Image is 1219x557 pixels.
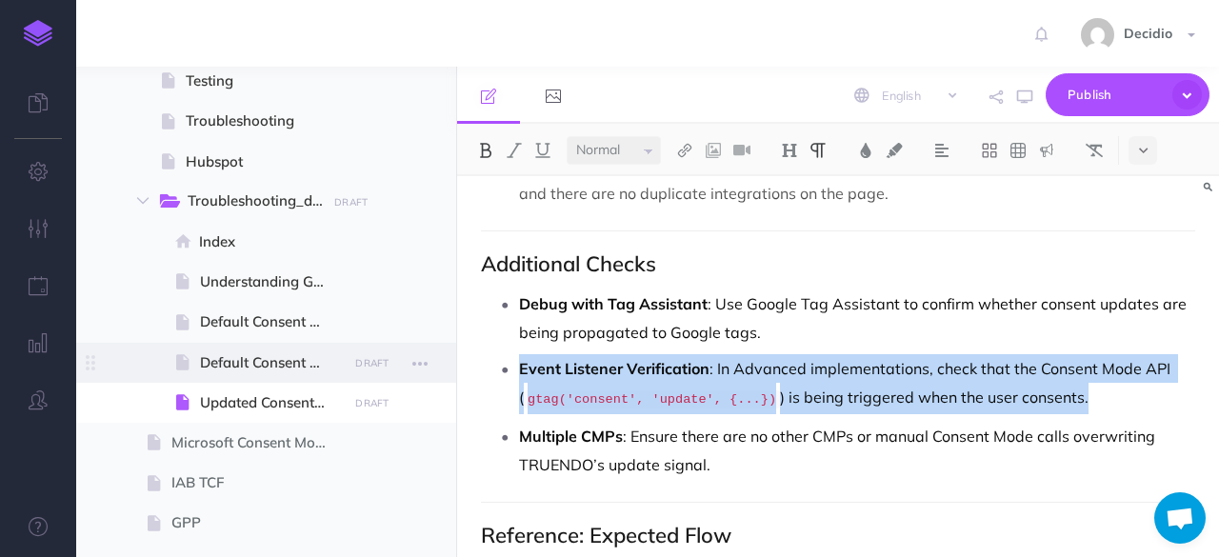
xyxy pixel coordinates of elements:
img: Add video button [733,143,750,158]
strong: Event Listener Verification [519,359,709,378]
span: Publish [1068,80,1163,109]
img: Text background color button [886,143,903,158]
span: Default Consent Signal Missing [200,310,342,333]
img: Text color button [857,143,874,158]
span: Updated Consent Signal Missing [200,391,342,414]
img: Create table button [1009,143,1027,158]
img: logo-mark.svg [24,20,52,47]
img: Underline button [534,143,551,158]
span: Default Consent Signal Incorrect [200,351,342,374]
img: 7f96377f739bcc041f1f8485b8c8cd3c.jpg [1081,18,1114,51]
span: Understanding Google Collect Requests and the gcs Parameter [200,270,342,293]
h2: Reference: Expected Flow [481,524,1195,547]
p: : Ensure there are no other CMPs or manual Consent Mode calls overwriting TRUENDO’s update signal. [519,422,1195,479]
span: GPP [171,511,342,534]
p: If Consent Mode is activated via the TRUENDO Console, confirm that it is turned on correctly and ... [519,150,1195,208]
img: Paragraph button [809,143,827,158]
p: : Use Google Tag Assistant to confirm whether consent updates are being propagated to Google tags. [519,289,1195,347]
img: Add image button [705,143,722,158]
img: Callout dropdown menu button [1038,143,1055,158]
span: Testing [186,70,342,92]
a: Open chat [1154,492,1206,544]
img: Headings dropdown button [781,143,798,158]
small: DRAFT [355,357,389,369]
small: DRAFT [355,397,389,409]
img: Link button [676,143,693,158]
code: gtag('consent', 'update', {...}) [524,390,780,408]
strong: Multiple CMPs [519,427,623,446]
span: Troubleshooting_draft [188,189,343,214]
h2: Additional Checks [481,252,1195,275]
span: Troubleshooting [186,109,342,132]
img: Italic button [506,143,523,158]
span: Index [199,230,342,253]
p: : In Advanced implementations, check that the Consent Mode API ( ) is being triggered when the us... [519,354,1195,414]
span: IAB TCF [171,471,342,494]
span: Hubspot [186,150,342,173]
img: Bold button [477,143,494,158]
small: DRAFT [334,196,368,209]
img: Clear styles button [1086,143,1103,158]
span: Microsoft Consent Mode [171,431,342,454]
span: Decidio [1114,25,1182,42]
strong: Debug with Tag Assistant [519,294,708,313]
img: Alignment dropdown menu button [933,143,950,158]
